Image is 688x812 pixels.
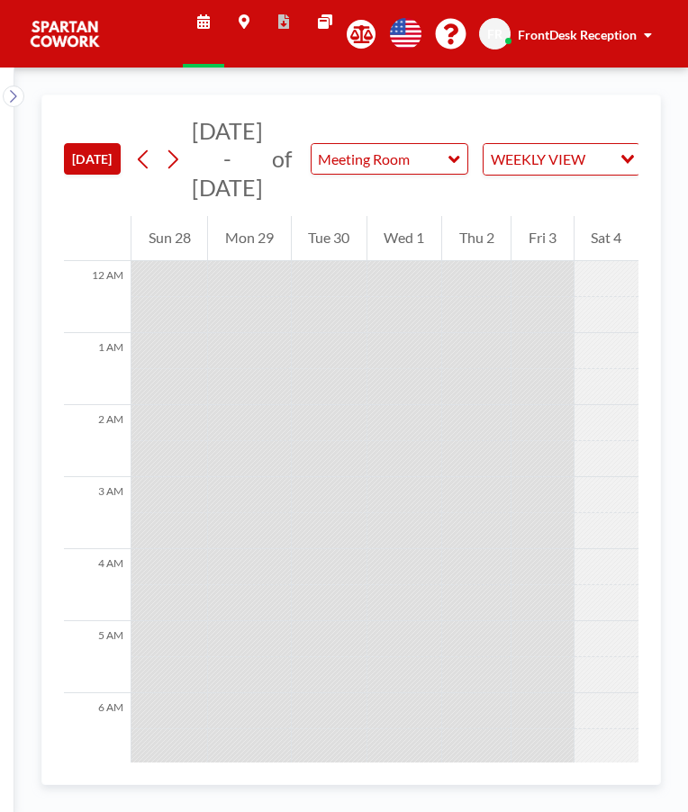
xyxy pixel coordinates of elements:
[518,27,637,42] span: FrontDesk Reception
[208,216,290,261] div: Mon 29
[367,216,441,261] div: Wed 1
[29,16,101,52] img: organization-logo
[591,148,610,171] input: Search for option
[64,477,131,549] div: 3 AM
[64,621,131,693] div: 5 AM
[272,145,292,173] span: of
[192,117,263,201] span: [DATE] - [DATE]
[292,216,367,261] div: Tue 30
[442,216,511,261] div: Thu 2
[575,216,638,261] div: Sat 4
[511,216,573,261] div: Fri 3
[131,216,207,261] div: Sun 28
[312,144,449,174] input: Meeting Room
[64,143,121,175] button: [DATE]
[484,144,639,175] div: Search for option
[64,549,131,621] div: 4 AM
[64,261,131,333] div: 12 AM
[487,26,502,42] span: FR
[64,333,131,405] div: 1 AM
[487,148,589,171] span: WEEKLY VIEW
[64,405,131,477] div: 2 AM
[64,693,131,765] div: 6 AM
